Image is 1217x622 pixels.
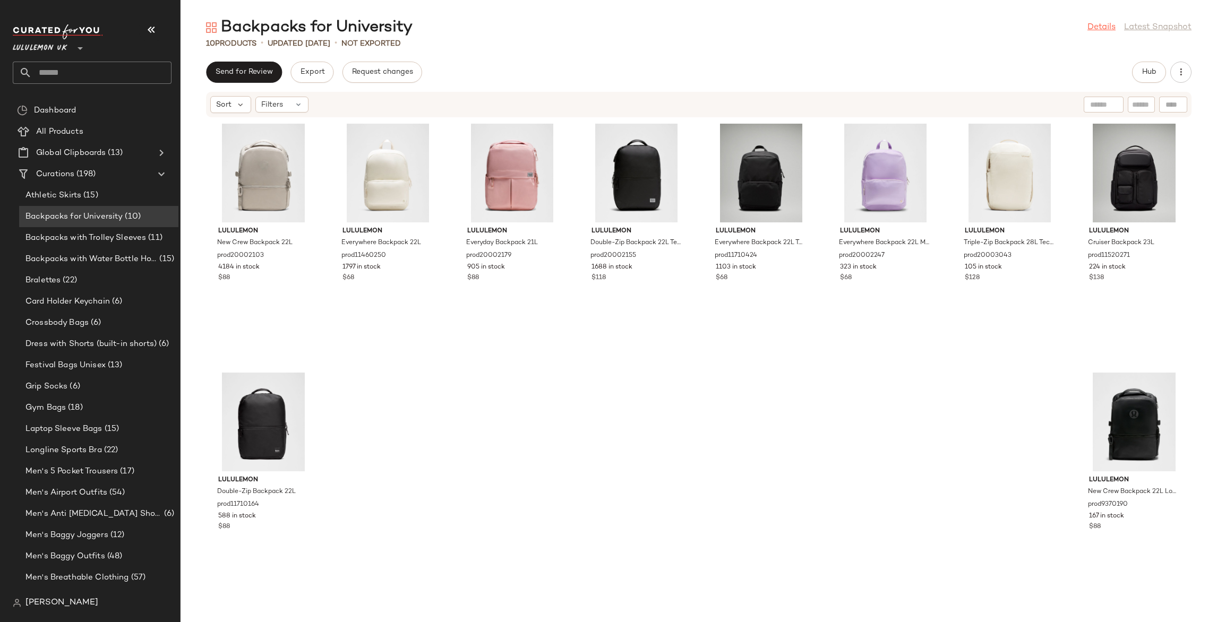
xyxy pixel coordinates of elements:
[25,597,98,609] span: [PERSON_NAME]
[716,273,727,283] span: $68
[342,62,422,83] button: Request changes
[106,147,123,159] span: (13)
[341,238,421,248] span: Everywhere Backpack 22L
[210,124,317,222] img: LU9CLES_070108_1
[1089,227,1179,236] span: lululemon
[217,487,296,497] span: Double-Zip Backpack 22L
[25,465,118,478] span: Men's 5 Pocket Trousers
[146,232,162,244] span: (11)
[162,508,174,520] span: (6)
[108,529,125,541] span: (12)
[206,40,215,48] span: 10
[1081,124,1188,222] img: LM9AQ0S_0001_1
[206,22,217,33] img: svg%3e
[334,124,441,222] img: LU9CMAS_069076_1
[839,251,885,261] span: prod20002247
[218,263,260,272] span: 4184 in stock
[25,338,157,350] span: Dress with Shorts (built-in shorts)
[81,189,98,202] span: (15)
[89,317,101,329] span: (6)
[218,512,256,521] span: 588 in stock
[467,273,479,283] span: $88
[118,465,134,478] span: (17)
[1142,68,1156,76] span: Hub
[210,373,317,471] img: LU9BRIS_066495_1
[110,296,122,308] span: (6)
[592,263,632,272] span: 1688 in stock
[36,147,106,159] span: Global Clipboards
[707,124,815,222] img: LU9BRWS_4780_1
[25,381,67,393] span: Grip Socks
[342,227,433,236] span: lululemon
[67,381,80,393] span: (6)
[25,402,66,414] span: Gym Bags
[217,251,264,261] span: prod20002103
[261,99,283,110] span: Filters
[840,263,877,272] span: 323 in stock
[965,273,980,283] span: $128
[715,238,805,248] span: Everywhere Backpack 22L Tech Canvas
[466,238,538,248] span: Everyday Backpack 21L
[839,238,929,248] span: Everywhere Backpack 22L Metal Hardware
[1081,373,1188,471] img: LU9B76S_0001_1
[36,168,74,180] span: Curations
[206,62,282,83] button: Send for Review
[25,211,123,223] span: Backpacks for University
[342,263,381,272] span: 1797 in stock
[217,238,293,248] span: New Crew Backpack 22L
[102,423,119,435] span: (15)
[1089,273,1104,283] span: $138
[715,251,757,261] span: prod11710424
[342,273,354,283] span: $68
[218,476,308,485] span: lululemon
[107,487,125,499] span: (54)
[217,500,259,509] span: prod11710164
[352,68,413,76] span: Request changes
[13,24,103,39] img: cfy_white_logo.C9jOOHJF.svg
[299,68,324,76] span: Export
[25,189,81,202] span: Athletic Skirts
[583,124,690,222] img: LU9CM5S_0001_1
[341,38,401,49] p: Not Exported
[25,253,157,265] span: Backpacks with Water Bottle Holder
[1089,522,1101,532] span: $88
[25,274,61,287] span: Bralettes
[25,359,106,372] span: Festival Bags Unisex
[25,487,107,499] span: Men's Airport Outfits
[1089,263,1126,272] span: 224 in stock
[36,126,83,138] span: All Products
[13,599,21,607] img: svg%3e
[61,274,77,287] span: (22)
[216,99,232,110] span: Sort
[13,36,67,55] span: Lululemon UK
[956,124,1064,222] img: LU9COES_069076_1
[1087,21,1116,34] a: Details
[1089,512,1124,521] span: 167 in stock
[467,263,505,272] span: 905 in stock
[290,62,333,83] button: Export
[218,522,230,532] span: $88
[964,251,1012,261] span: prod20003043
[1132,62,1166,83] button: Hub
[102,444,118,456] span: (22)
[592,227,682,236] span: lululemon
[1088,251,1130,261] span: prod11520271
[832,124,939,222] img: LU9CGLS_070797_1
[25,508,162,520] span: Men's Anti [MEDICAL_DATA] Shorts
[157,338,169,350] span: (6)
[466,251,511,261] span: prod20002179
[592,273,606,283] span: $118
[157,253,174,265] span: (15)
[17,105,28,116] img: svg%3e
[25,572,129,584] span: Men's Breathable Clothing
[459,124,566,222] img: LU9CTTS_069005_1
[590,251,636,261] span: prod20002155
[716,263,756,272] span: 1103 in stock
[206,38,256,49] div: Products
[34,105,76,117] span: Dashboard
[268,38,330,49] p: updated [DATE]
[341,251,386,261] span: prod11460250
[25,232,146,244] span: Backpacks with Trolley Sleeves
[25,423,102,435] span: Laptop Sleeve Bags
[218,273,230,283] span: $88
